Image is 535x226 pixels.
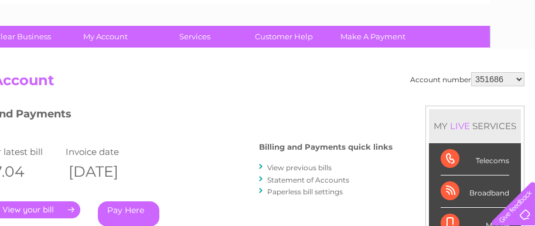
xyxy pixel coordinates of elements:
td: Invoice date [63,144,147,160]
div: MY SERVICES [429,109,521,143]
img: logo.png [19,31,79,66]
a: Customer Help [236,26,332,48]
a: Water [329,50,351,59]
a: Blog [433,50,450,59]
div: Account number [410,72,524,86]
a: My Account [57,26,154,48]
h4: Billing and Payments quick links [259,143,393,151]
a: Energy [358,50,384,59]
a: Statement of Accounts [267,176,349,184]
a: Paperless bill settings [267,187,343,196]
a: Telecoms [391,50,426,59]
a: Services [146,26,243,48]
th: [DATE] [63,160,147,184]
a: Contact [457,50,486,59]
div: LIVE [448,120,472,131]
a: View previous bills [267,163,332,172]
div: Broadband [441,176,509,208]
a: 0333 014 3131 [314,6,395,21]
div: Telecoms [441,143,509,176]
a: Log out [496,50,524,59]
a: Make A Payment [325,26,421,48]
